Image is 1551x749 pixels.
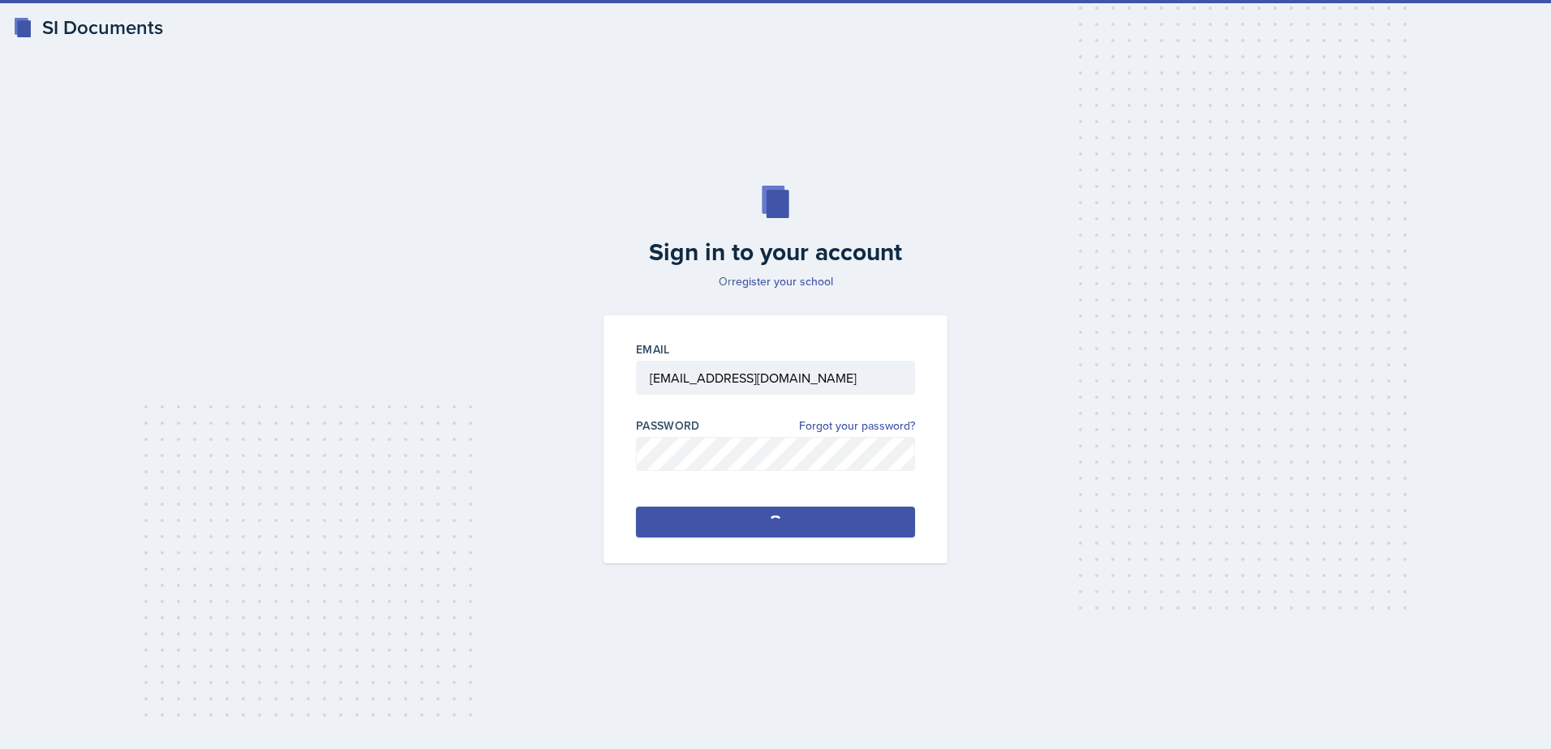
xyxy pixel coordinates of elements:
p: Or [594,273,957,289]
a: register your school [732,273,833,289]
input: Email [636,361,915,395]
a: SI Documents [13,13,163,42]
label: Email [636,341,670,357]
label: Password [636,417,700,434]
a: Forgot your password? [799,417,915,434]
h2: Sign in to your account [594,238,957,267]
